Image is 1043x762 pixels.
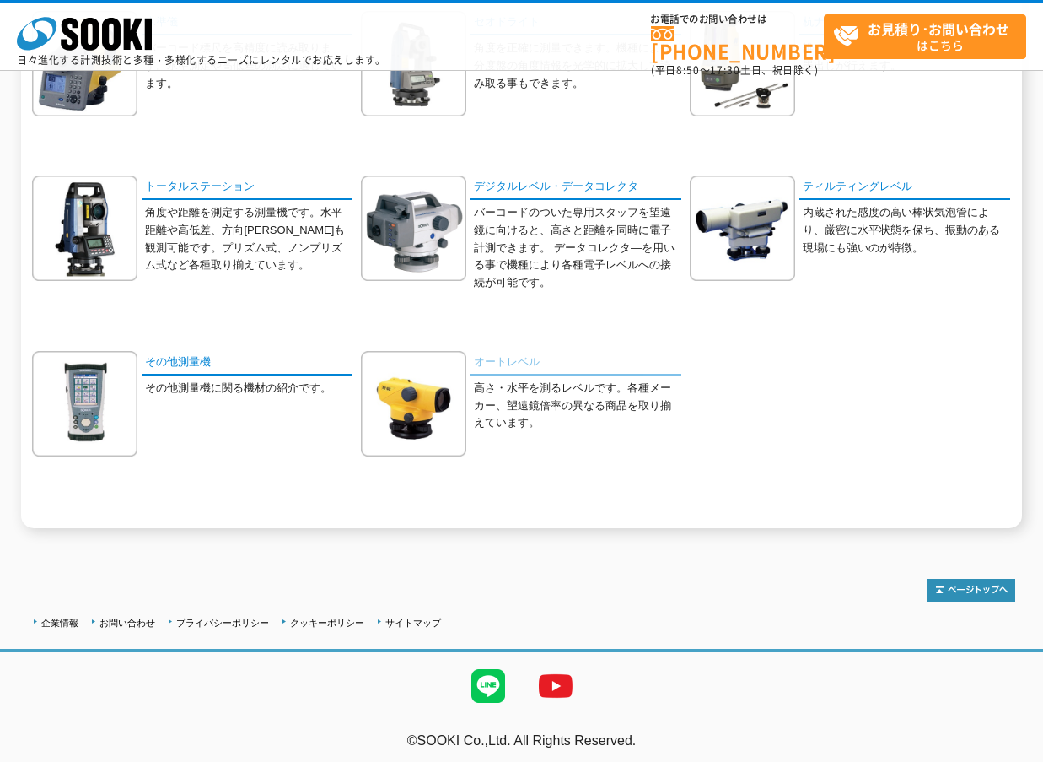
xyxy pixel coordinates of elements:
[290,618,364,628] a: クッキーポリシー
[32,176,137,281] img: トータルステーション
[470,351,681,376] a: オートレベル
[474,380,681,432] p: 高さ・水平を測るレベルです。各種メーカー、望遠鏡倍率の異なる商品を取り揃えています。
[799,176,1010,200] a: ティルティングレベル
[145,380,352,397] p: その他測量機に関る機材の紹介です。
[676,62,700,78] span: 8:50
[651,62,818,78] span: (平日 ～ 土日、祝日除く)
[470,176,681,200] a: デジタルレベル・データコレクタ
[651,26,824,61] a: [PHONE_NUMBER]
[710,62,740,78] span: 17:30
[824,14,1026,59] a: お見積り･お問い合わせはこちら
[32,351,137,457] img: その他測量機
[803,204,1010,257] p: 内蔵された感度の高い棒状気泡管により、厳密に水平状態を保ち、振動のある現場にも強いのが特徴。
[142,351,352,376] a: その他測量機
[522,652,589,720] img: YouTube
[833,15,1025,57] span: はこちら
[927,579,1015,602] img: トップページへ
[385,618,441,628] a: サイトマップ
[145,204,352,274] p: 角度や距離を測定する測量機です。水平距離や高低差、方向[PERSON_NAME]も観測可能です。プリズム式、ノンプリズム式など各種取り揃えています。
[41,618,78,628] a: 企業情報
[690,176,795,281] img: ティルティングレベル
[361,351,466,457] img: オートレベル
[17,55,386,65] p: 日々進化する計測技術と多種・多様化するニーズにレンタルでお応えします。
[868,19,1009,39] strong: お見積り･お問い合わせ
[474,204,681,292] p: バーコードのついた専用スタッフを望遠鏡に向けると、高さと距離を同時に電子計測できます。 データコレクタ―を用いる事で機種により各種電子レベルへの接続が可能です。
[99,618,155,628] a: お問い合わせ
[361,176,466,281] img: デジタルレベル・データコレクタ
[651,14,824,24] span: お電話でのお問い合わせは
[142,176,352,200] a: トータルステーション
[176,618,269,628] a: プライバシーポリシー
[454,652,522,720] img: LINE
